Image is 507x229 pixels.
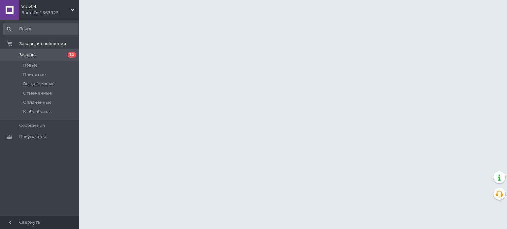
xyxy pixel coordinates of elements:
div: Ваш ID: 1563325 [21,10,79,16]
span: Новые [23,62,38,68]
span: В обработке [23,109,51,115]
span: Заказы и сообщения [19,41,66,47]
span: Выполненные [23,81,55,87]
span: Принятые [23,72,46,78]
span: Сообщения [19,123,45,129]
span: 11 [68,52,76,58]
span: Отмененные [23,90,52,96]
span: Покупатели [19,134,46,140]
input: Поиск [3,23,78,35]
span: Vrazlet [21,4,71,10]
span: Оплаченные [23,100,51,105]
span: Заказы [19,52,35,58]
